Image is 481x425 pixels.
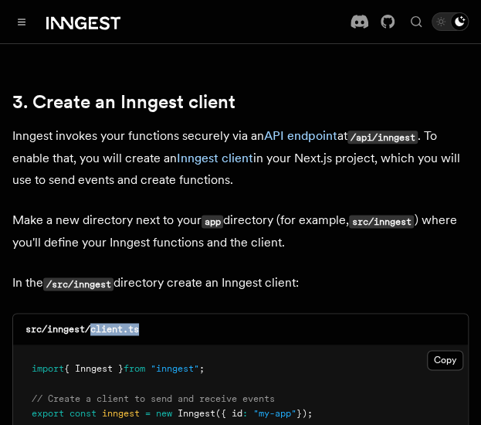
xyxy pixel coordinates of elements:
[151,362,199,373] span: "inngest"
[432,12,469,31] button: Toggle dark mode
[43,277,113,291] code: /src/inngest
[296,407,313,418] span: });
[12,125,469,191] p: Inngest invokes your functions securely via an at . To enable that, you will create an in your Ne...
[253,407,296,418] span: "my-app"
[242,407,248,418] span: :
[124,362,145,373] span: from
[347,131,418,144] code: /api/inngest
[178,407,215,418] span: Inngest
[156,407,172,418] span: new
[32,407,64,418] span: export
[202,215,223,228] code: app
[145,407,151,418] span: =
[349,215,414,228] code: src/inngest
[12,209,469,253] p: Make a new directory next to your directory (for example, ) where you'll define your Inngest func...
[32,393,275,403] span: // Create a client to send and receive events
[199,362,205,373] span: ;
[102,407,140,418] span: inngest
[12,12,31,31] button: Toggle navigation
[215,407,242,418] span: ({ id
[12,272,469,294] p: In the directory create an Inngest client:
[427,350,463,370] button: Copy
[32,362,64,373] span: import
[12,91,235,113] a: 3. Create an Inngest client
[177,151,253,165] a: Inngest client
[69,407,97,418] span: const
[64,362,124,373] span: { Inngest }
[264,128,337,143] a: API endpoint
[25,324,139,335] code: src/inngest/client.ts
[407,12,425,31] button: Find something...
